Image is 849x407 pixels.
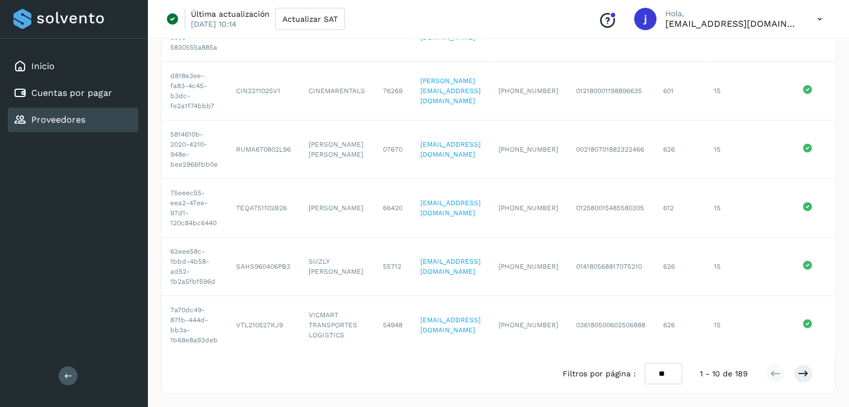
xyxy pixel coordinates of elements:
[700,368,748,380] span: 1 - 10 de 189
[31,61,55,71] a: Inicio
[563,368,636,380] span: Filtros por página :
[299,62,373,120] td: CINEMARENTALS
[420,258,481,275] a: [EMAIL_ADDRESS][DOMAIN_NAME]
[567,62,654,120] td: 012180001198896635
[665,9,799,18] p: Hola,
[299,179,373,238] td: [PERSON_NAME]
[498,87,558,95] span: [PHONE_NUMBER]
[161,296,227,354] td: 7a70dc49-87fb-444d-bb3a-1b68e8a93deb
[704,62,780,120] td: 15
[567,238,654,296] td: 014180568817075210
[374,179,411,238] td: 66420
[282,15,338,23] span: Actualizar SAT
[275,8,345,30] button: Actualizar SAT
[567,179,654,238] td: 012580015485580305
[498,146,558,153] span: [PHONE_NUMBER]
[161,120,227,179] td: 5814610b-2020-4210-948e-bee2966fbb0e
[31,88,112,98] a: Cuentas por pagar
[567,120,654,179] td: 002180701882322466
[498,204,558,212] span: [PHONE_NUMBER]
[227,120,299,179] td: RUMA670802L96
[498,263,558,270] span: [PHONE_NUMBER]
[420,140,481,158] a: [EMAIL_ADDRESS][DOMAIN_NAME]
[227,296,299,354] td: VTL210527KJ9
[227,179,299,238] td: TEQA751102B26
[8,81,138,105] div: Cuentas por pagar
[420,316,481,334] a: [EMAIL_ADDRESS][DOMAIN_NAME]
[8,54,138,79] div: Inicio
[374,296,411,354] td: 54948
[654,120,704,179] td: 626
[191,19,237,29] p: [DATE] 10:14
[374,238,411,296] td: 55712
[704,179,780,238] td: 15
[161,179,227,238] td: 75eeec55-eea2-47ee-97d1-120c84bc6440
[654,179,704,238] td: 612
[227,62,299,120] td: CIN2211025V1
[191,9,270,19] p: Última actualización
[654,296,704,354] td: 626
[704,238,780,296] td: 15
[420,199,481,217] a: [EMAIL_ADDRESS][DOMAIN_NAME]
[420,23,481,41] a: [EMAIL_ADDRESS][DOMAIN_NAME]
[654,238,704,296] td: 626
[567,296,654,354] td: 036180500602506888
[227,238,299,296] td: SAHS960406PB3
[299,238,373,296] td: SUZLY [PERSON_NAME]
[665,18,799,29] p: jrodriguez@kalapata.co
[704,120,780,179] td: 15
[8,108,138,132] div: Proveedores
[374,62,411,120] td: 76269
[420,77,481,105] a: [PERSON_NAME][EMAIL_ADDRESS][DOMAIN_NAME]
[31,114,85,125] a: Proveedores
[498,321,558,329] span: [PHONE_NUMBER]
[299,120,373,179] td: [PERSON_NAME] [PERSON_NAME]
[374,120,411,179] td: 07670
[161,62,227,120] td: d818e3ee-fa83-4c45-b3dc-fe2a1f74bbb7
[654,62,704,120] td: 601
[161,238,227,296] td: 62eee58c-1bbd-4b58-ad52-1b2a5fbf596d
[299,296,373,354] td: VICMART TRANSPORTES LOGISTICS
[704,296,780,354] td: 15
